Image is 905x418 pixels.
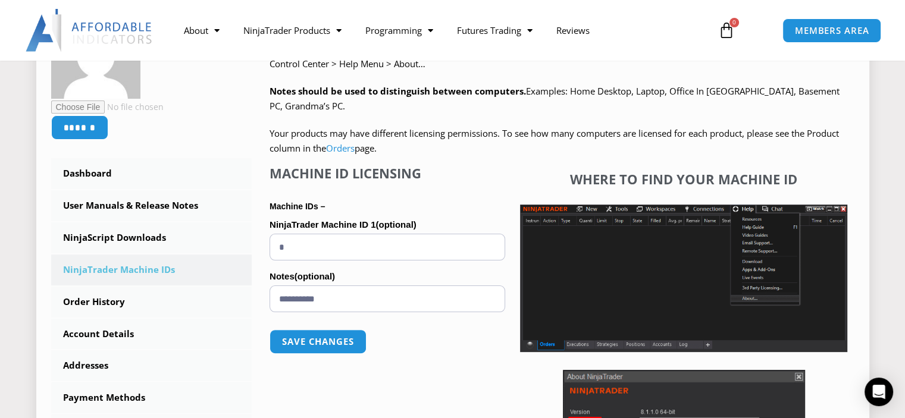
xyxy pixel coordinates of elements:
[270,85,526,97] strong: Notes should be used to distinguish between computers.
[729,18,739,27] span: 0
[51,222,252,253] a: NinjaScript Downloads
[51,158,252,189] a: Dashboard
[270,329,367,354] button: Save changes
[353,17,445,44] a: Programming
[51,350,252,381] a: Addresses
[326,142,355,154] a: Orders
[295,271,335,281] span: (optional)
[544,17,602,44] a: Reviews
[270,268,505,285] label: Notes
[270,216,505,234] label: NinjaTrader Machine ID 1
[26,9,154,52] img: LogoAI | Affordable Indicators – NinjaTrader
[270,85,840,112] span: Examples: Home Desktop, Laptop, Office In [GEOGRAPHIC_DATA], Basement PC, Grandma’s PC.
[520,205,847,352] img: Screenshot 2025-01-17 1155544 | Affordable Indicators – NinjaTrader
[782,18,882,43] a: MEMBERS AREA
[51,190,252,221] a: User Manuals & Release Notes
[375,219,416,230] span: (optional)
[270,165,505,181] h4: Machine ID Licensing
[172,17,706,44] nav: Menu
[700,13,753,48] a: 0
[865,378,893,406] div: Open Intercom Messenger
[231,17,353,44] a: NinjaTrader Products
[51,254,252,285] a: NinjaTrader Machine IDs
[51,319,252,350] a: Account Details
[51,287,252,318] a: Order History
[795,26,869,35] span: MEMBERS AREA
[445,17,544,44] a: Futures Trading
[172,17,231,44] a: About
[270,127,839,155] span: Your products may have different licensing permissions. To see how many computers are licensed fo...
[51,382,252,413] a: Payment Methods
[520,171,847,187] h4: Where to find your Machine ID
[270,202,325,211] strong: Machine IDs –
